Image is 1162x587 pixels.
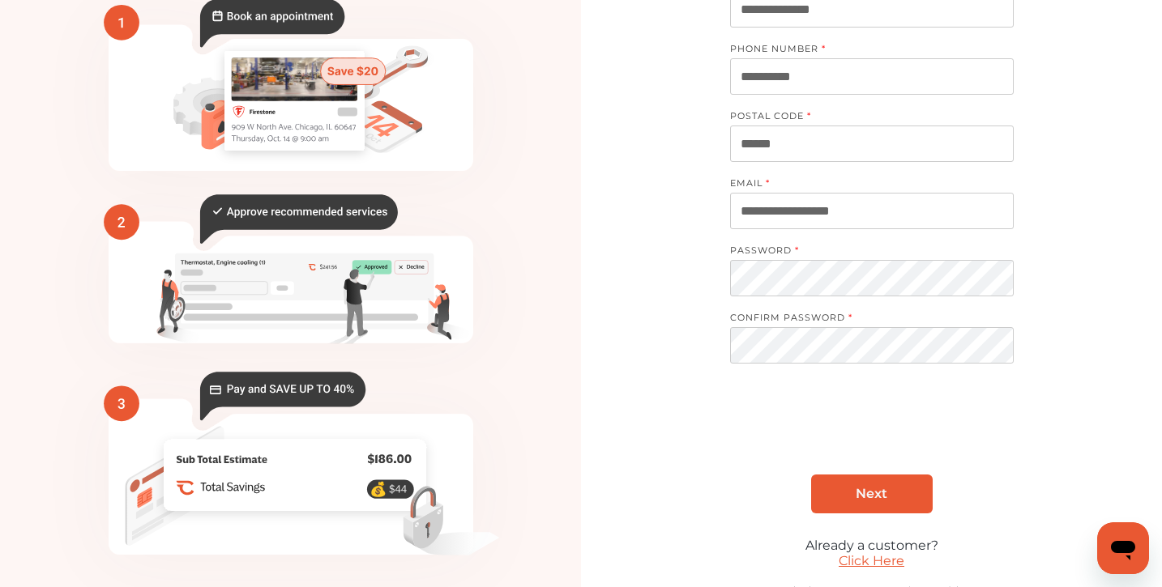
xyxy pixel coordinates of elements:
div: Already a customer? [730,538,1014,553]
label: EMAIL [730,177,998,193]
label: PHONE NUMBER [730,43,998,58]
label: POSTAL CODE [730,110,998,125]
span: Next [856,486,887,501]
label: CONFIRM PASSWORD [730,312,998,327]
text: 💰 [369,480,387,497]
a: Click Here [839,553,904,568]
label: PASSWORD [730,245,998,260]
iframe: Button to launch messaging window [1097,522,1149,574]
iframe: reCAPTCHA [749,399,995,462]
a: Next [811,474,933,513]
